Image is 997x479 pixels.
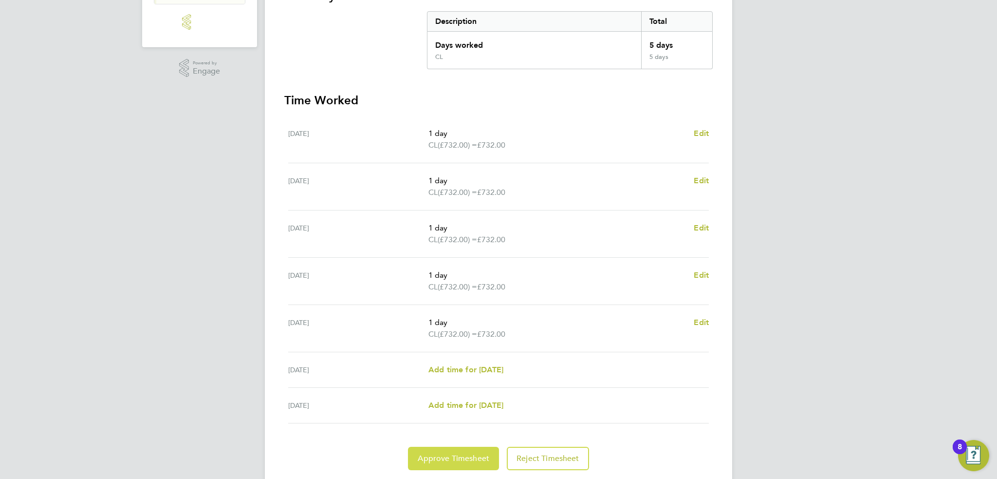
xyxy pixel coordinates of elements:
[438,282,477,291] span: (£732.00) =
[182,14,217,30] img: engage-logo-retina.png
[694,128,709,139] a: Edit
[694,222,709,234] a: Edit
[435,53,443,61] div: CL
[641,53,712,69] div: 5 days
[694,317,709,328] a: Edit
[507,447,589,470] button: Reject Timesheet
[179,59,221,77] a: Powered byEngage
[428,365,503,374] span: Add time for [DATE]
[438,140,477,150] span: (£732.00) =
[288,269,428,293] div: [DATE]
[428,400,503,411] a: Add time for [DATE]
[408,447,499,470] button: Approve Timesheet
[193,67,220,76] span: Engage
[428,281,438,293] span: CL
[428,187,438,198] span: CL
[694,129,709,138] span: Edit
[428,269,686,281] p: 1 day
[694,223,709,232] span: Edit
[288,175,428,198] div: [DATE]
[641,12,712,31] div: Total
[694,270,709,280] span: Edit
[428,139,438,151] span: CL
[694,269,709,281] a: Edit
[694,175,709,187] a: Edit
[427,11,713,69] div: Summary
[477,329,505,339] span: £732.00
[694,318,709,327] span: Edit
[288,128,428,151] div: [DATE]
[477,188,505,197] span: £732.00
[154,14,245,30] a: Go to home page
[694,176,709,185] span: Edit
[193,59,220,67] span: Powered by
[477,235,505,244] span: £732.00
[427,32,641,53] div: Days worked
[641,32,712,53] div: 5 days
[427,12,641,31] div: Description
[428,401,503,410] span: Add time for [DATE]
[438,235,477,244] span: (£732.00) =
[438,188,477,197] span: (£732.00) =
[428,234,438,246] span: CL
[428,128,686,139] p: 1 day
[284,93,713,108] h3: Time Worked
[517,454,579,463] span: Reject Timesheet
[288,222,428,246] div: [DATE]
[288,317,428,340] div: [DATE]
[428,364,503,376] a: Add time for [DATE]
[477,282,505,291] span: £732.00
[428,222,686,234] p: 1 day
[958,447,962,460] div: 8
[428,175,686,187] p: 1 day
[958,440,989,471] button: Open Resource Center, 8 new notifications
[288,364,428,376] div: [DATE]
[288,400,428,411] div: [DATE]
[418,454,489,463] span: Approve Timesheet
[438,329,477,339] span: (£732.00) =
[477,140,505,150] span: £732.00
[428,317,686,328] p: 1 day
[428,328,438,340] span: CL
